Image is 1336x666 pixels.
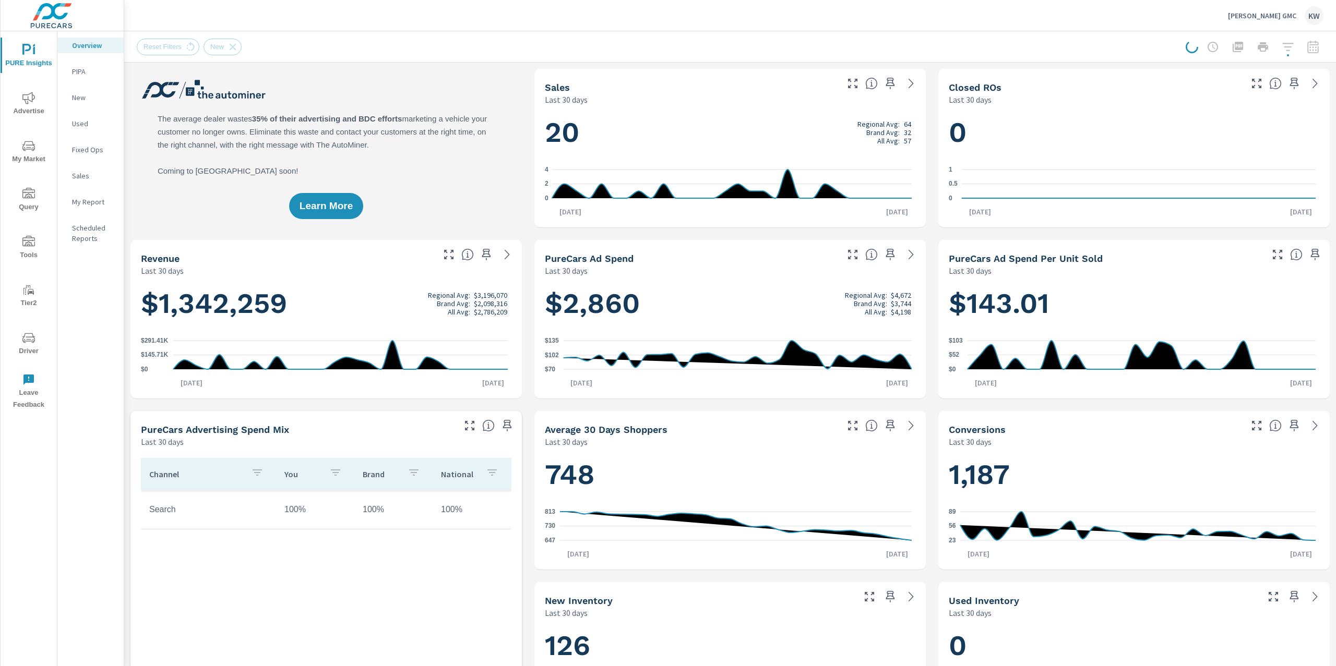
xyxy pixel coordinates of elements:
[844,246,861,263] button: Make Fullscreen
[545,457,915,492] h1: 748
[448,308,470,316] p: All Avg:
[72,40,115,51] p: Overview
[545,93,588,106] p: Last 30 days
[949,595,1019,606] h5: Used Inventory
[4,284,54,309] span: Tier2
[57,38,124,53] div: Overview
[141,366,148,373] text: $0
[968,378,1004,388] p: [DATE]
[865,77,878,90] span: Number of vehicles sold by the dealership over the selected date range. [Source: This data is sou...
[904,128,911,137] p: 32
[949,508,956,515] text: 89
[545,366,555,373] text: $70
[300,201,353,211] span: Learn More
[949,82,1001,93] h5: Closed ROs
[478,246,495,263] span: Save this to your personalized report
[4,44,54,69] span: PURE Insights
[72,144,115,155] p: Fixed Ops
[545,523,555,530] text: 730
[866,128,900,137] p: Brand Avg:
[437,299,470,308] p: Brand Avg:
[949,537,956,544] text: 23
[57,194,124,210] div: My Report
[72,197,115,207] p: My Report
[1283,549,1319,559] p: [DATE]
[545,264,588,277] p: Last 30 days
[962,207,998,217] p: [DATE]
[904,120,911,128] p: 64
[903,246,920,263] a: See more details in report
[433,497,511,523] td: 100%
[1305,6,1323,25] div: KW
[949,337,963,344] text: $103
[461,417,478,434] button: Make Fullscreen
[904,137,911,145] p: 57
[4,140,54,165] span: My Market
[57,142,124,158] div: Fixed Ops
[949,195,952,202] text: 0
[949,286,1319,321] h1: $143.01
[960,549,997,559] p: [DATE]
[1248,417,1265,434] button: Make Fullscreen
[57,90,124,105] div: New
[141,337,168,344] text: $291.41K
[149,469,243,479] p: Channel
[1286,588,1303,605] span: Save this to your personalized report
[428,291,470,299] p: Regional Avg:
[545,607,588,619] p: Last 30 days
[891,291,911,299] p: $4,672
[440,246,457,263] button: Make Fullscreen
[474,291,507,299] p: $3,196,070
[1307,246,1323,263] span: Save this to your personalized report
[1269,77,1282,90] span: Number of Repair Orders Closed by the selected dealership group over the selected time range. [So...
[882,246,899,263] span: Save this to your personalized report
[1248,75,1265,92] button: Make Fullscreen
[141,352,168,359] text: $145.71K
[72,171,115,181] p: Sales
[1269,419,1282,432] span: The number of dealer-specified goals completed by a visitor. [Source: This data is provided by th...
[545,286,915,321] h1: $2,860
[882,588,899,605] span: Save this to your personalized report
[1228,11,1296,20] p: [PERSON_NAME] GMC
[1283,207,1319,217] p: [DATE]
[72,118,115,129] p: Used
[845,291,887,299] p: Regional Avg:
[482,419,495,432] span: This table looks at how you compare to the amount of budget you spend per channel as opposed to y...
[861,588,878,605] button: Make Fullscreen
[354,497,433,523] td: 100%
[57,168,124,184] div: Sales
[854,299,887,308] p: Brand Avg:
[882,417,899,434] span: Save this to your personalized report
[891,299,911,308] p: $3,744
[545,352,559,359] text: $102
[545,424,667,435] h5: Average 30 Days Shoppers
[1286,75,1303,92] span: Save this to your personalized report
[552,207,589,217] p: [DATE]
[441,469,478,479] p: National
[1307,588,1323,605] a: See more details in report
[1265,588,1282,605] button: Make Fullscreen
[545,628,915,663] h1: 126
[141,286,511,321] h1: $1,342,259
[363,469,399,479] p: Brand
[4,92,54,117] span: Advertise
[844,75,861,92] button: Make Fullscreen
[949,93,992,106] p: Last 30 days
[1286,417,1303,434] span: Save this to your personalized report
[545,115,915,150] h1: 20
[882,75,899,92] span: Save this to your personalized report
[545,180,548,188] text: 2
[289,193,363,219] button: Learn More
[879,207,915,217] p: [DATE]
[141,435,184,448] p: Last 30 days
[857,120,900,128] p: Regional Avg:
[545,595,613,606] h5: New Inventory
[57,116,124,131] div: Used
[949,457,1319,492] h1: 1,187
[903,588,920,605] a: See more details in report
[949,180,958,188] text: 0.5
[141,497,276,523] td: Search
[545,537,555,544] text: 647
[1,31,57,415] div: nav menu
[949,264,992,277] p: Last 30 days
